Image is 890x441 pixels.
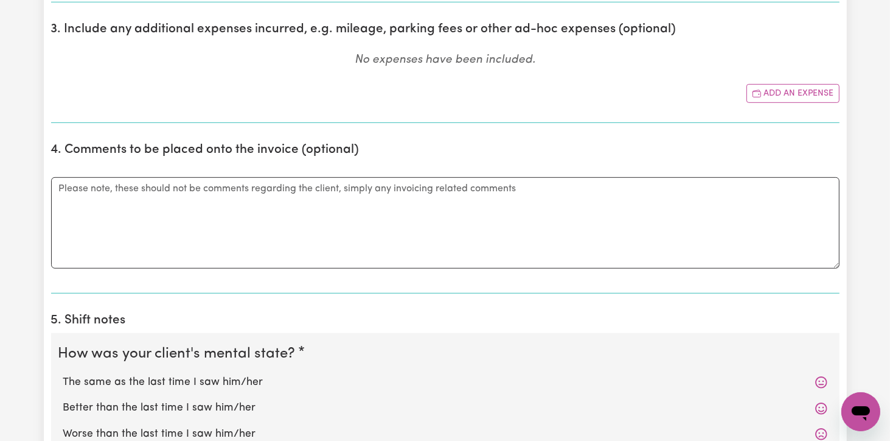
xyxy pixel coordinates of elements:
label: The same as the last time I saw him/her [63,375,827,390]
iframe: Button to launch messaging window [841,392,880,431]
legend: How was your client's mental state? [58,343,301,365]
h2: 3. Include any additional expenses incurred, e.g. mileage, parking fees or other ad-hoc expenses ... [51,22,840,37]
h2: 5. Shift notes [51,313,840,328]
label: Better than the last time I saw him/her [63,400,827,416]
button: Add another expense [746,84,840,103]
h2: 4. Comments to be placed onto the invoice (optional) [51,143,840,158]
em: No expenses have been included. [355,54,535,66]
